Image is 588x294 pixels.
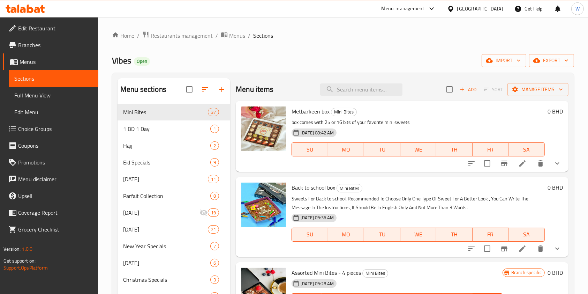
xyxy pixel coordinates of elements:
[123,259,210,267] div: Valentine's Day
[211,159,219,166] span: 9
[331,145,362,155] span: MO
[14,108,93,116] span: Edit Menu
[134,57,150,66] div: Open
[508,228,545,242] button: SA
[298,280,337,287] span: [DATE] 09:28 AM
[3,37,98,53] a: Branches
[118,171,230,188] div: [DATE]11
[463,155,480,172] button: sort-choices
[211,193,219,199] span: 8
[123,108,208,116] span: Mini Bites
[118,271,230,288] div: Christmas Specials3
[112,31,574,40] nav: breadcrumb
[298,214,337,221] span: [DATE] 09:36 AM
[480,241,495,256] span: Select to update
[532,155,549,172] button: delete
[134,58,150,64] span: Open
[382,5,424,13] div: Menu-management
[439,145,470,155] span: TH
[331,108,357,116] div: Mini Bites
[475,229,506,240] span: FR
[480,156,495,171] span: Select to update
[210,158,219,167] div: items
[331,229,362,240] span: MO
[248,31,250,40] li: /
[151,31,213,40] span: Restaurants management
[18,141,93,150] span: Coupons
[3,20,98,37] a: Edit Restaurant
[208,175,219,183] div: items
[292,267,361,278] span: Assorted Mini Bites - 4 pieces
[123,259,210,267] span: [DATE]
[208,210,219,216] span: 19
[436,142,473,156] button: TH
[3,137,98,154] a: Coupons
[548,268,563,278] h6: 0 BHD
[210,275,219,284] div: items
[118,120,230,137] div: 1 BD 1 Day1
[473,142,509,156] button: FR
[508,269,544,276] span: Branch specific
[439,229,470,240] span: TH
[123,125,210,133] div: 1 BD 1 Day
[210,192,219,200] div: items
[549,155,566,172] button: show more
[292,194,545,212] p: Sweets For Back to school, Recommended To Choose Only One Type Of Sweet For A Better Look , You C...
[18,175,93,183] span: Menu disclaimer
[511,229,542,240] span: SA
[142,31,213,40] a: Restaurants management
[496,240,513,257] button: Branch-specific-item
[197,81,213,98] span: Sort sections
[241,183,286,227] img: Back to school box
[118,255,230,271] div: [DATE]6
[208,208,219,217] div: items
[3,154,98,171] a: Promotions
[253,31,273,40] span: Sections
[123,275,210,284] span: Christmas Specials
[208,226,219,233] span: 21
[123,192,210,200] span: Parfait Collection
[3,120,98,137] a: Choice Groups
[118,204,230,221] div: [DATE]19
[364,228,400,242] button: TU
[513,85,563,94] span: Manage items
[292,118,545,127] p: box comes with 25 or 16 bits of your favorite mini sweets
[3,244,21,253] span: Version:
[3,221,98,238] a: Grocery Checklist
[112,31,134,40] a: Home
[118,188,230,204] div: Parfait Collection8
[211,243,219,250] span: 7
[211,260,219,266] span: 6
[367,229,398,240] span: TU
[120,84,166,95] h2: Menu sections
[118,137,230,154] div: Hajj2
[3,188,98,204] a: Upsell
[331,108,356,116] span: Mini Bites
[123,158,210,167] div: Eid Specials
[298,130,337,136] span: [DATE] 08:42 AM
[457,84,479,95] button: Add
[292,228,328,242] button: SU
[14,91,93,100] span: Full Menu View
[529,54,574,67] button: export
[236,84,274,95] h2: Menu items
[463,240,480,257] button: sort-choices
[548,183,563,192] h6: 0 BHD
[403,145,434,155] span: WE
[112,53,131,68] span: Vibes
[118,154,230,171] div: Eid Specials9
[518,244,527,253] a: Edit menu item
[123,175,208,183] div: Father's Day
[295,145,325,155] span: SU
[511,145,542,155] span: SA
[137,31,140,40] li: /
[3,263,48,272] a: Support.OpsPlatform
[457,84,479,95] span: Add item
[118,104,230,120] div: Mini Bites37
[575,5,580,13] span: W
[553,244,561,253] svg: Show Choices
[487,56,521,65] span: import
[9,104,98,120] a: Edit Menu
[507,83,568,96] button: Manage items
